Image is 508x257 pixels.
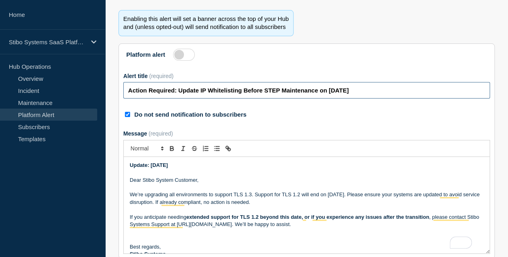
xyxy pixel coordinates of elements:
span: (required) [149,73,173,79]
strong: Update: [DATE] [130,162,168,168]
input: Alert title [123,82,490,99]
p: If you anticipate needing , please contact Stibo Systems Support at [URL][DOMAIN_NAME]. We’ll be ... [130,214,484,228]
div: Enabling this alert will set a banner across the top of your Hub and (unless opted-out) will send... [118,10,294,36]
span: Font size [127,144,166,153]
span: (required) [149,130,173,137]
div: To enrich screen reader interactions, please activate Accessibility in Grammarly extension settings [124,157,490,253]
button: Toggle ordered list [200,144,211,153]
p: Best regards, [130,243,484,251]
label: Do not send notification to subscribers [135,111,247,118]
strong: Stibo Systems [130,251,166,257]
div: Message [123,130,490,137]
button: Toggle strikethrough text [189,144,200,153]
p: Dear Stibo System Customer, [130,177,484,184]
input: Do not send notification to subscribers [125,112,130,117]
div: Alert title [123,73,490,79]
button: Toggle bold text [166,144,177,153]
label: Platform alert [126,51,165,58]
strong: extended support for TLS 1.2 beyond this date, or if you experience any issues after the transition [186,214,429,220]
p: Stibo Systems SaaS Platform Status [9,39,86,45]
button: Toggle link [222,144,234,153]
button: Toggle bulleted list [211,144,222,153]
p: We’re upgrading all environments to support TLS 1.3. Support for TLS 1.2 will end on [DATE]. Plea... [130,191,484,206]
button: Toggle italic text [177,144,189,153]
